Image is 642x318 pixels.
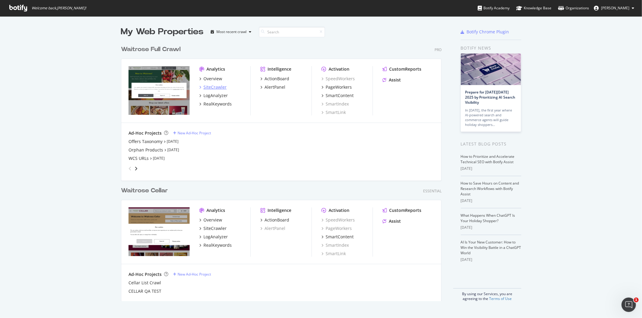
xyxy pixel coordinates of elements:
[461,141,521,147] div: Latest Blog Posts
[435,47,442,52] div: Pro
[461,181,519,197] a: How to Save Hours on Content and Research Workflows with Botify Assist
[121,186,168,195] div: Waitrose Cellar
[389,207,421,213] div: CustomReports
[461,225,521,230] div: [DATE]
[321,234,354,240] a: SmartContent
[268,207,291,213] div: Intelligence
[326,234,354,240] div: SmartContent
[199,217,222,223] a: Overview
[129,147,163,153] div: Orphan Products
[129,280,161,286] div: Cellar List Crawl
[126,164,134,173] div: angle-left
[461,154,515,164] a: How to Prioritize and Accelerate Technical SEO with Botify Assist
[129,207,190,256] img: waitrosecellar.com
[329,207,349,213] div: Activation
[622,298,636,312] iframe: Intercom live chat
[203,242,232,248] div: RealKeywords
[453,288,521,301] div: By using our Services, you are agreeing to the
[265,76,289,82] div: ActionBoard
[129,130,162,136] div: Ad-Hoc Projects
[389,77,401,83] div: Assist
[153,156,165,161] a: [DATE]
[203,76,222,82] div: Overview
[199,242,232,248] a: RealKeywords
[516,5,551,11] div: Knowledge Base
[489,296,512,301] a: Terms of Use
[461,166,521,171] div: [DATE]
[589,3,639,13] button: [PERSON_NAME]
[321,109,346,115] a: SmartLink
[121,45,181,54] div: Waitrose Full Crawl
[465,108,516,127] div: In [DATE], the first year where AI-powered search and commerce agents will guide holiday shoppers…
[321,84,352,90] a: PageWorkers
[178,130,211,136] div: New Ad-Hoc Project
[167,147,179,152] a: [DATE]
[121,38,446,301] div: grid
[121,45,183,54] a: Waitrose Full Crawl
[129,155,149,161] a: WCS URLs
[203,84,227,90] div: SiteCrawler
[321,242,349,248] a: SmartIndex
[206,66,225,72] div: Analytics
[129,288,161,294] a: CELLAR QA TEST
[383,66,421,72] a: CustomReports
[199,93,228,99] a: LogAnalyzer
[461,240,521,255] a: AI Is Your New Customer: How to Win the Visibility Battle in a ChatGPT World
[383,207,421,213] a: CustomReports
[326,93,354,99] div: SmartContent
[121,26,204,38] div: My Web Properties
[321,101,349,107] a: SmartIndex
[203,217,222,223] div: Overview
[129,139,163,145] a: Offers Taxonomy
[321,251,346,257] a: SmartLink
[461,54,521,85] img: Prepare for Black Friday 2025 by Prioritizing AI Search Visibility
[203,234,228,240] div: LogAnalyzer
[321,93,354,99] a: SmartContent
[203,93,228,99] div: LogAnalyzer
[461,257,521,262] div: [DATE]
[321,217,355,223] a: SpeedWorkers
[259,27,325,37] input: Search
[199,84,227,90] a: SiteCrawler
[467,29,509,35] div: Botify Chrome Plugin
[217,30,247,34] div: Most recent crawl
[32,6,86,11] span: Welcome back, [PERSON_NAME] !
[199,101,232,107] a: RealKeywords
[461,29,509,35] a: Botify Chrome Plugin
[389,218,401,224] div: Assist
[206,207,225,213] div: Analytics
[129,66,190,115] img: www.waitrose.com
[203,101,232,107] div: RealKeywords
[268,66,291,72] div: Intelligence
[199,76,222,82] a: Overview
[173,272,211,277] a: New Ad-Hoc Project
[178,272,211,277] div: New Ad-Hoc Project
[167,139,178,144] a: [DATE]
[478,5,510,11] div: Botify Academy
[260,225,285,231] a: AlertPanel
[461,213,515,223] a: What Happens When ChatGPT Is Your Holiday Shopper?
[129,271,162,277] div: Ad-Hoc Projects
[173,130,211,136] a: New Ad-Hoc Project
[209,27,254,37] button: Most recent crawl
[199,234,228,240] a: LogAnalyzer
[260,217,289,223] a: ActionBoard
[389,66,421,72] div: CustomReports
[321,225,352,231] a: PageWorkers
[321,76,355,82] a: SpeedWorkers
[423,188,442,194] div: Essential
[265,84,285,90] div: AlertPanel
[383,77,401,83] a: Assist
[260,76,289,82] a: ActionBoard
[634,298,639,302] span: 1
[461,45,521,51] div: Botify news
